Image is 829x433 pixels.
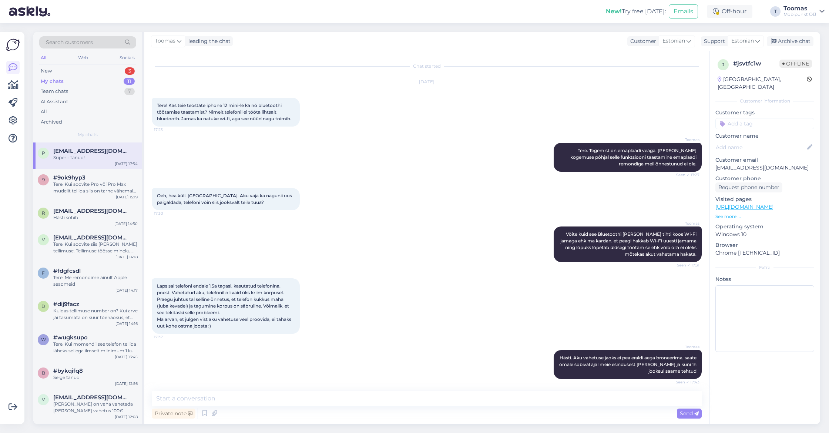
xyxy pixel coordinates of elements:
[672,137,699,142] span: Toomas
[115,414,138,420] div: [DATE] 12:08
[53,394,130,401] span: veiko.sumre@gmail.com
[6,38,20,52] img: Askly Logo
[41,67,52,75] div: New
[53,174,85,181] span: #9ok9hyp3
[718,75,807,91] div: [GEOGRAPHIC_DATA], [GEOGRAPHIC_DATA]
[606,8,622,15] b: New!
[731,37,754,45] span: Estonian
[715,275,814,283] p: Notes
[715,241,814,249] p: Browser
[41,303,45,309] span: d
[783,6,816,11] div: Toomas
[662,37,685,45] span: Estonian
[722,62,724,67] span: j
[124,88,135,95] div: 7
[154,211,182,216] span: 17:30
[770,6,781,17] div: T
[715,223,814,231] p: Operating system
[53,374,138,381] div: Selge tänud
[115,354,138,360] div: [DATE] 13:45
[152,409,195,419] div: Private note
[53,401,138,414] div: [PERSON_NAME] on vaha vahetada [PERSON_NAME] vahetus 100€
[53,154,138,161] div: Super - tänud!
[53,274,138,288] div: Tere. Me remondime ainult Apple seadmeid
[53,268,81,274] span: #fdgfcsdl
[733,59,779,68] div: # jsvtfc1w
[715,204,773,210] a: [URL][DOMAIN_NAME]
[53,367,83,374] span: #bykqifq8
[41,118,62,126] div: Archived
[672,172,699,178] span: Seen ✓ 17:27
[715,195,814,203] p: Visited pages
[115,288,138,293] div: [DATE] 14:17
[715,109,814,117] p: Customer tags
[157,283,292,329] span: Laps sai telefoni endale 1,5a tagasi, kasutatud telefonina, poest. Vahetatud aku, telefonil oli v...
[715,132,814,140] p: Customer name
[715,182,782,192] div: Request phone number
[42,270,45,276] span: f
[185,37,231,45] div: leading the chat
[154,334,182,340] span: 17:37
[53,241,138,254] div: Tere. Kui soovite siis [PERSON_NAME] tellimuse. Tellimuse töösse mineku jaoks oleks tarvis 50% et...
[124,78,135,85] div: 11
[715,164,814,172] p: [EMAIL_ADDRESS][DOMAIN_NAME]
[41,108,47,115] div: All
[559,355,698,374] span: Hästi. Aku vahetuse jaoks ei pea eraldi aega broneerima, saate omale sobival ajal meie esindusest...
[41,337,46,342] span: w
[627,37,656,45] div: Customer
[715,231,814,238] p: Windows 10
[42,397,45,402] span: v
[152,78,702,85] div: [DATE]
[779,60,812,68] span: Offline
[715,213,814,220] p: See more ...
[154,127,182,132] span: 17:23
[152,63,702,70] div: Chat started
[155,37,175,45] span: Toomas
[118,53,136,63] div: Socials
[77,53,90,63] div: Web
[715,98,814,104] div: Customer information
[570,148,698,167] span: Tere. Tegemist on emaplaadi veaga. [PERSON_NAME] kogemuse põhjal selle funktsiooni taastamine ema...
[783,6,825,17] a: ToomasMobipunkt OÜ
[715,156,814,164] p: Customer email
[767,36,813,46] div: Archive chat
[42,237,45,242] span: V
[115,254,138,260] div: [DATE] 14:18
[560,231,698,257] span: Võite kuid see Bluetoothi [PERSON_NAME] tihti koos Wi-Fi jamaga ehk ma kardan, et peagi hakkab Wi...
[672,344,699,350] span: Toomas
[715,264,814,271] div: Extra
[157,193,293,205] span: Oeh, hea küll. [GEOGRAPHIC_DATA]. Aku vaja ka nagunii uus paigaldada, telefoni võin siis jooksval...
[53,301,79,308] span: #dij9facz
[672,221,699,226] span: Toomas
[53,234,130,241] span: Vbeloussova@gmail.com
[42,370,45,376] span: b
[115,161,138,167] div: [DATE] 17:54
[115,321,138,326] div: [DATE] 14:16
[53,214,138,221] div: Hästi sobib
[715,175,814,182] p: Customer phone
[39,53,48,63] div: All
[672,379,699,385] span: Seen ✓ 17:43
[53,181,138,194] div: Tere. Kui soovite Pro või Pro Max mudelit tellida siis on tarne vähemalt kuu aega, Pro [PERSON_NA...
[606,7,666,16] div: Try free [DATE]:
[41,78,64,85] div: My chats
[53,341,138,354] div: Tere. Kui momendil see telefon tellida läheks sellega ilmselt miinimum 1 kuu aega.
[672,262,699,268] span: Seen ✓ 17:31
[125,67,135,75] div: 3
[701,37,725,45] div: Support
[116,194,138,200] div: [DATE] 15:19
[783,11,816,17] div: Mobipunkt OÜ
[41,98,68,105] div: AI Assistant
[78,131,98,138] span: My chats
[680,410,699,417] span: Send
[114,221,138,226] div: [DATE] 14:50
[716,143,806,151] input: Add name
[669,4,698,19] button: Emails
[42,150,45,156] span: p
[707,5,752,18] div: Off-hour
[53,208,130,214] span: rasmustn7@gmail.com
[46,38,93,46] span: Search customers
[115,381,138,386] div: [DATE] 12:56
[41,88,68,95] div: Team chats
[715,118,814,129] input: Add a tag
